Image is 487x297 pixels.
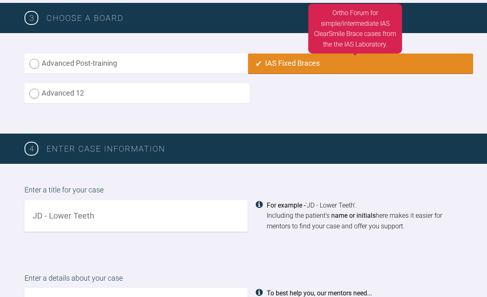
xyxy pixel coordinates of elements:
[24,272,463,288] label: Enter a details about your case
[24,11,38,25] span: 3
[46,142,463,155] h3: Enter case information
[46,11,463,25] h3: Choose a board
[331,212,376,219] strong: name or initials
[308,4,403,54] div: Ortho Forum for simple/intermediate IAS ClearSmile Brace cases from the the IAS Laboratory.
[267,200,463,232] div: 'JD - Lower Teeth'. Including the patient's here makes it easier for mentors to find your case an...
[24,142,38,156] span: 4
[267,201,305,209] strong: For example -
[24,184,463,200] label: Enter a title for your case
[24,200,248,232] input: JD - Lower Teeth
[267,289,372,297] strong: To best help you, our mentors need...
[24,54,250,74] label: Advanced Post-training
[248,54,473,74] label: IAS Fixed Braces
[24,83,250,103] label: Advanced 12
